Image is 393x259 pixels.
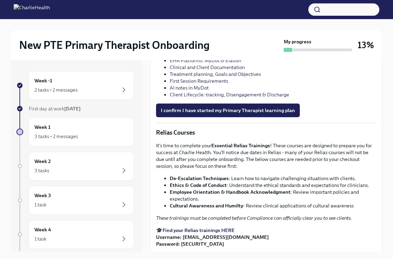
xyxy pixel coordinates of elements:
li: : Learn how to navigate challenging situations with clients. [170,175,376,182]
div: 1 task [34,235,46,242]
a: Find your Relias trainings HERE [163,227,235,233]
em: These trainings must be completed before Compliance can officially clear you to see clients. [156,215,352,221]
button: I confirm I have started my Primary Therapist learning plan [156,104,300,117]
img: CharlieHealth [14,4,50,15]
h6: Week -1 [34,77,52,84]
strong: Cultural Awareness and Humilty [170,203,243,209]
p: Relias Courses [156,128,376,137]
a: Week 31 task [16,186,134,215]
p: It's time to complete your ! These courses are designed to prepare you for success at Charlie Hea... [156,142,376,169]
span: First day at work [29,106,81,112]
a: Client Lifecycle: tracking, Disengagement & Discharge [170,92,289,98]
a: Week 13 tasks • 2 messages [16,118,134,146]
a: Clinical and Client Documentation [170,64,245,70]
h6: Week 1 [34,123,51,131]
li: : Review important policies and expectations. [170,189,376,202]
a: First Session Requirements [170,78,228,84]
h6: Week 2 [34,158,51,165]
a: Treatment planning, Goals and Objectives [170,71,261,77]
a: AI notes in MyDot [170,85,209,91]
strong: Ethics & Code of Conduct [170,182,227,188]
a: First day at work[DATE] [16,105,134,112]
li: : Understand the ethical standards and expectations for clinicians. [170,182,376,189]
strong: Employee Orientation & Handbook Acknowledgment [170,189,291,195]
div: 3 tasks • 2 messages [34,133,78,140]
div: 3 tasks [34,167,49,174]
div: 2 tasks • 2 messages [34,86,78,93]
a: Week 41 task [16,220,134,249]
strong: My progress [284,38,311,45]
strong: Essential Relias Trainings [211,142,270,149]
li: - Review clinical applications of cultural awareness [170,202,376,209]
p: 🎓 [156,227,376,247]
a: Week -12 tasks • 2 messages [16,71,134,100]
div: 1 task [34,201,46,208]
h2: New PTE Primary Therapist Onboarding [19,38,210,52]
a: EHR Platforms: MyDot & Elation [170,57,241,64]
h6: Week 3 [34,192,51,199]
strong: [DATE] [64,106,81,112]
a: Week 23 tasks [16,152,134,180]
strong: De-Escalation Techniques [170,175,229,181]
strong: Username: [EMAIL_ADDRESS][DOMAIN_NAME] Password: [SECURITY_DATA] [156,234,269,247]
h3: 13% [357,39,374,51]
span: I confirm I have started my Primary Therapist learning plan [161,107,295,114]
h6: Week 4 [34,226,51,233]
